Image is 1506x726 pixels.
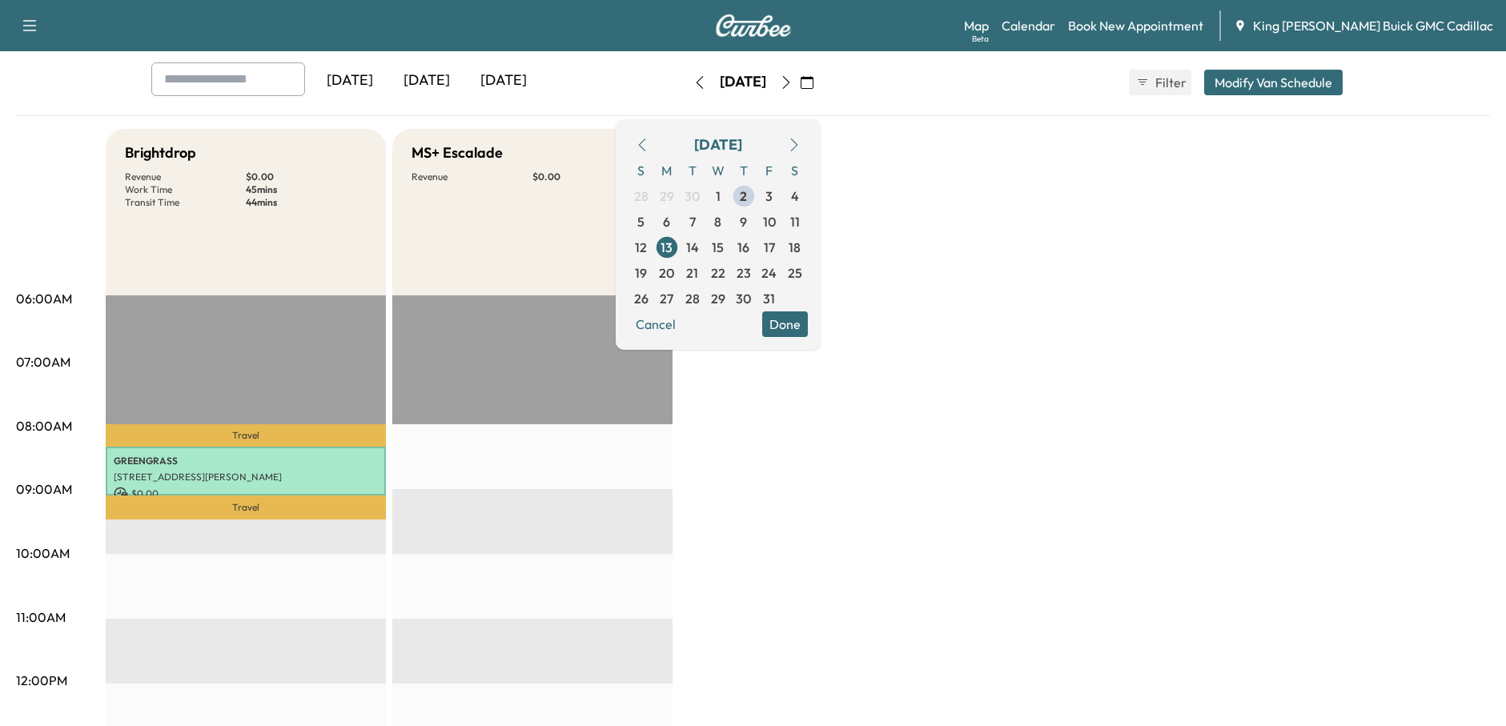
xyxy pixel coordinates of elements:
[685,289,700,308] span: 28
[1204,70,1343,95] button: Modify Van Schedule
[740,187,747,206] span: 2
[789,238,801,257] span: 18
[16,289,72,308] p: 06:00AM
[114,471,378,483] p: [STREET_ADDRESS][PERSON_NAME]
[311,62,388,99] div: [DATE]
[764,238,775,257] span: 17
[716,187,721,206] span: 1
[680,158,705,183] span: T
[705,158,731,183] span: W
[1129,70,1191,95] button: Filter
[964,16,989,35] a: MapBeta
[736,289,751,308] span: 30
[757,158,782,183] span: F
[782,158,808,183] span: S
[737,238,749,257] span: 16
[712,238,724,257] span: 15
[740,212,747,231] span: 9
[16,608,66,627] p: 11:00AM
[659,263,674,283] span: 20
[685,187,700,206] span: 30
[686,238,699,257] span: 14
[125,183,246,196] p: Work Time
[660,187,674,206] span: 29
[714,212,721,231] span: 8
[761,263,777,283] span: 24
[790,212,800,231] span: 11
[246,170,367,183] p: $ 0.00
[689,212,696,231] span: 7
[791,187,799,206] span: 4
[246,196,367,209] p: 44 mins
[737,263,751,283] span: 23
[412,142,503,164] h5: MS+ Escalade
[654,158,680,183] span: M
[16,543,70,563] p: 10:00AM
[114,487,378,501] p: $ 0.00
[711,289,725,308] span: 29
[246,183,367,196] p: 45 mins
[114,455,378,467] p: GREENGRASS
[763,289,775,308] span: 31
[106,495,386,519] p: Travel
[763,212,776,231] span: 10
[16,671,67,690] p: 12:00PM
[660,289,673,308] span: 27
[125,142,196,164] h5: Brightdrop
[412,170,532,183] p: Revenue
[731,158,757,183] span: T
[762,311,808,337] button: Done
[663,212,670,231] span: 6
[635,263,647,283] span: 19
[465,62,542,99] div: [DATE]
[661,238,673,257] span: 13
[16,479,72,499] p: 09:00AM
[686,263,698,283] span: 21
[694,134,742,156] div: [DATE]
[634,289,649,308] span: 26
[715,14,792,37] img: Curbee Logo
[711,263,725,283] span: 22
[629,311,683,337] button: Cancel
[637,212,645,231] span: 5
[972,33,989,45] div: Beta
[106,424,386,447] p: Travel
[125,170,246,183] p: Revenue
[125,196,246,209] p: Transit Time
[16,416,72,435] p: 08:00AM
[388,62,465,99] div: [DATE]
[16,352,70,371] p: 07:00AM
[720,72,766,92] div: [DATE]
[1002,16,1055,35] a: Calendar
[765,187,773,206] span: 3
[635,238,647,257] span: 12
[1155,73,1184,92] span: Filter
[1068,16,1203,35] a: Book New Appointment
[634,187,649,206] span: 28
[788,263,802,283] span: 25
[1253,16,1493,35] span: King [PERSON_NAME] Buick GMC Cadillac
[532,170,653,183] p: $ 0.00
[629,158,654,183] span: S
